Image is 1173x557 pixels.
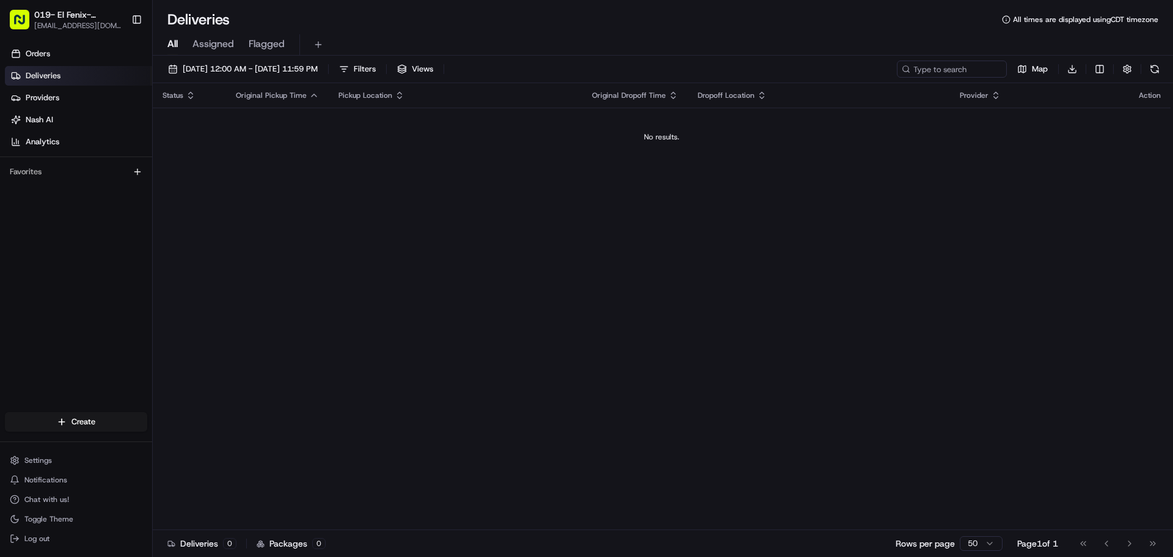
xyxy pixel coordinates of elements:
div: 0 [223,538,236,549]
span: Assigned [192,37,234,51]
span: All [167,37,178,51]
h1: Deliveries [167,10,230,29]
button: Refresh [1146,61,1163,78]
span: Status [163,90,183,100]
button: Create [5,412,147,432]
span: Toggle Theme [24,514,73,524]
button: Views [392,61,439,78]
span: Filters [354,64,376,75]
input: Type to search [897,61,1007,78]
span: [DATE] 12:00 AM - [DATE] 11:59 PM [183,64,318,75]
button: Chat with us! [5,491,147,508]
button: [EMAIL_ADDRESS][DOMAIN_NAME] [34,21,122,31]
span: Pickup Location [338,90,392,100]
div: Favorites [5,162,147,182]
a: Nash AI [5,110,152,130]
span: All times are displayed using CDT timezone [1013,15,1158,24]
span: Dropoff Location [698,90,755,100]
span: Views [412,64,433,75]
span: Create [71,416,95,427]
div: No results. [158,132,1166,142]
span: Log out [24,534,49,544]
button: Filters [334,61,381,78]
span: Flagged [249,37,285,51]
div: Action [1139,90,1161,100]
a: Deliveries [5,66,152,86]
span: Original Dropoff Time [592,90,666,100]
span: Orders [26,48,50,59]
span: Deliveries [26,70,60,81]
span: Chat with us! [24,495,69,504]
button: Notifications [5,471,147,489]
a: Providers [5,88,152,108]
div: Page 1 of 1 [1017,537,1058,550]
button: Settings [5,452,147,469]
a: Analytics [5,132,152,152]
button: 019- El Fenix- Waxahachie[EMAIL_ADDRESS][DOMAIN_NAME] [5,5,126,34]
span: Nash AI [26,114,53,125]
span: Settings [24,456,52,465]
button: [DATE] 12:00 AM - [DATE] 11:59 PM [163,61,323,78]
div: Deliveries [167,537,236,550]
div: Packages [257,537,326,550]
span: Provider [960,90,988,100]
span: Map [1032,64,1048,75]
button: Toggle Theme [5,511,147,528]
span: Notifications [24,475,67,485]
button: 019- El Fenix- Waxahachie [34,9,122,21]
span: Original Pickup Time [236,90,307,100]
button: Log out [5,530,147,547]
p: Rows per page [896,537,955,550]
span: Analytics [26,136,59,147]
button: Map [1012,61,1053,78]
div: 0 [312,538,326,549]
a: Orders [5,44,152,64]
span: Providers [26,92,59,103]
